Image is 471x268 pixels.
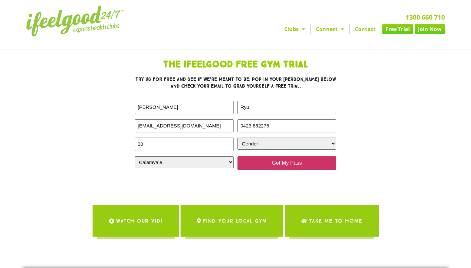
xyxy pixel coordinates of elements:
[135,119,234,133] input: Email
[237,119,336,133] input: PHONE
[181,205,283,237] a: Find Your Local Gym
[279,24,310,34] a: Clubs
[93,205,179,237] a: WATCH OUR VID!
[382,24,413,34] a: Free Trial
[406,13,445,22] a: 1300 660 710
[311,24,349,34] a: Connect
[92,60,379,69] h1: The IfeelGood Free Gym Trial
[203,212,267,230] span: Find Your Local Gym
[285,205,379,237] a: Take me to Home
[309,212,362,230] span: Take me to Home
[175,24,445,34] nav: Menu
[135,101,234,114] input: FIRST NAME
[237,101,336,114] input: LAST NAME
[116,212,163,230] span: WATCH OUR VID!
[135,76,336,90] h3: Try us for free and see if we’re meant to be. Pop in your [PERSON_NAME] below and check your emai...
[237,156,336,170] input: Get My Pass
[350,24,381,34] a: Contact
[135,138,234,151] input: AGE
[415,24,445,34] a: Join Now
